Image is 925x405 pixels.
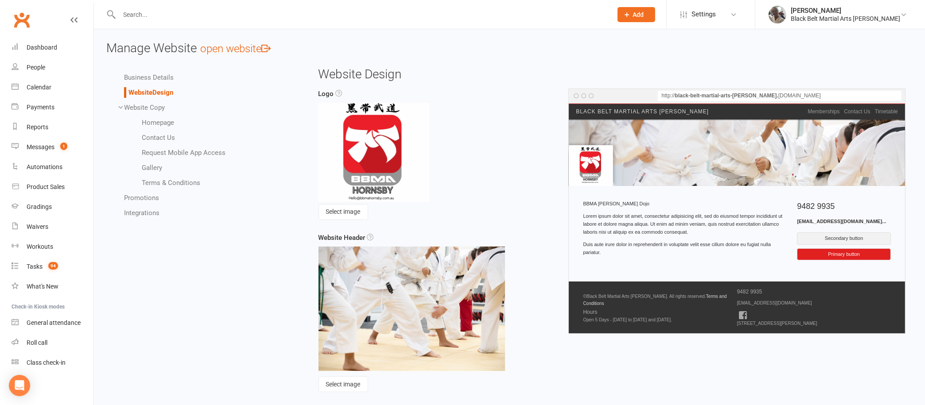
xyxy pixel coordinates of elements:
div: Payments [27,104,54,111]
div: People [27,64,45,71]
a: Gallery [142,164,162,172]
strong: [EMAIL_ADDRESS][DOMAIN_NAME]... [797,219,886,224]
a: Tasks 94 [12,257,93,277]
img: 41e3962b-ec8c-4550-b31d-7c040048bfef.jpg [319,247,505,371]
a: Waivers [12,217,93,237]
div: Secondary button [797,232,891,245]
div: Tasks [27,263,43,270]
label: Website Header [319,232,365,243]
span: Website [128,89,152,96]
button: Select image [319,204,368,220]
span: 1 [60,143,67,150]
div: Calendar [27,84,51,91]
a: Dashboard [12,38,93,58]
img: thumb_53563749-1eae-41cf-b27a-40e55a2f3ceb.png [319,103,429,202]
a: Website Copy [124,104,165,112]
a: WebsiteDesign [128,89,173,96]
img: thumb_image1542407505.png [769,6,786,23]
a: Workouts [12,237,93,257]
a: Clubworx [11,9,33,31]
a: Homepage [142,119,174,127]
span: Settings [692,4,716,24]
label: Logo [319,89,334,99]
a: Terms & Conditions [142,179,200,187]
a: What's New [12,277,93,297]
a: Calendar [12,77,93,97]
button: Add [618,7,655,22]
p: Lorem ipsum dolor sit amet, consectetur adipisicing elit, sed do eiusmod tempor incididunt ut lab... [583,212,784,236]
h5: Hours [583,309,737,315]
a: Integrations [124,209,159,217]
a: Gradings [12,197,93,217]
span: Add [633,11,644,18]
div: Dashboard [27,44,57,51]
a: Automations [12,157,93,177]
a: Promotions [124,194,159,202]
div: BBMA [PERSON_NAME] Dojo [583,200,784,208]
p: Duis aute irure dolor in reprehenderit in voluptate velit esse cillum dolore eu fugiat nulla pari... [583,241,784,256]
div: Open 5 Days - [DATE] to [DATE] and [DATE]. [583,309,737,322]
div: Roll call [27,339,47,346]
div: What's New [27,283,58,290]
div: Gradings [27,203,52,210]
a: Business Details [124,73,174,81]
a: Class kiosk mode [12,353,93,373]
div: Primary button [797,248,891,261]
a: Roll call [12,333,93,353]
a: Timetable [875,108,898,115]
input: Search... [117,8,606,21]
a: Contact Us [142,134,175,142]
div: Open Intercom Messenger [9,375,30,396]
h5: 9482 9935 [797,200,891,213]
a: Messages 1 [12,137,93,157]
div: [STREET_ADDRESS][PERSON_NAME] [737,321,891,326]
a: open website [200,42,271,55]
h3: Manage Website [106,42,913,55]
div: [PERSON_NAME] [791,7,900,15]
div: Reports [27,123,48,131]
span: Black Belt Martial Arts [PERSON_NAME] [576,108,709,116]
div: Messages [27,143,54,150]
div: Black Belt Martial Arts [PERSON_NAME] [791,15,900,23]
div: General attendance [27,319,81,326]
div: Workouts [27,243,53,250]
a: Product Sales [12,177,93,197]
strong: black-belt-martial-arts-[PERSON_NAME] . [675,93,778,99]
a: Reports [12,117,93,137]
h3: Website Design [319,68,906,81]
span: 94 [48,262,58,270]
a: Request Mobile App Access [142,149,225,157]
a: Contact Us [844,108,870,115]
button: Select image [319,376,368,392]
div: Waivers [27,223,48,230]
div: Product Sales [27,183,65,190]
div: Class check-in [27,359,66,366]
div: http:// [DOMAIN_NAME] [658,91,902,101]
a: General attendance kiosk mode [12,313,93,333]
div: Automations [27,163,62,170]
a: Payments [12,97,93,117]
a: People [12,58,93,77]
h5: 9482 9935 [737,289,891,295]
p: [EMAIL_ADDRESS][DOMAIN_NAME] [737,300,891,307]
img: thumb_53563749-1eae-41cf-b27a-40e55a2f3ceb.png [571,147,611,183]
a: Memberships [808,108,839,115]
p: © Black Belt Martial Arts [PERSON_NAME] . All rights reserved. [583,293,737,307]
